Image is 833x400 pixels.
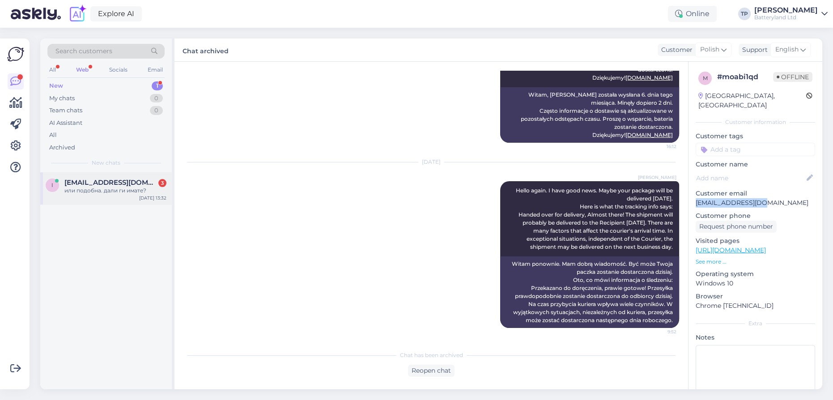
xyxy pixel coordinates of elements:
[638,174,676,181] span: [PERSON_NAME]
[696,160,815,169] p: Customer name
[51,182,53,188] span: i
[92,159,120,167] span: New chats
[696,132,815,141] p: Customer tags
[90,6,142,21] a: Explore AI
[698,91,806,110] div: [GEOGRAPHIC_DATA], [GEOGRAPHIC_DATA]
[696,221,777,233] div: Request phone number
[625,74,673,81] a: [DOMAIN_NAME]
[738,8,751,20] div: TP
[49,143,75,152] div: Archived
[696,269,815,279] p: Operating system
[64,187,166,195] div: или подобна. дали ги имате?
[696,118,815,126] div: Customer information
[773,72,812,82] span: Offline
[150,106,163,115] div: 0
[158,179,166,187] div: 3
[696,279,815,288] p: Windows 10
[754,14,818,21] div: Batteryland Ltd
[408,365,455,377] div: Reopen chat
[516,187,674,250] span: Hello again. I have good news. Maybe your package will be delivered [DATE]. Here is what the trac...
[717,72,773,82] div: # moabi1qd
[74,64,90,76] div: Web
[658,45,693,55] div: Customer
[49,119,82,128] div: AI Assistant
[696,319,815,328] div: Extra
[183,44,229,56] label: Chat archived
[696,143,815,156] input: Add a tag
[400,351,463,359] span: Chat has been archived
[49,106,82,115] div: Team chats
[643,143,676,150] span: 16:12
[68,4,87,23] img: explore-ai
[703,75,708,81] span: m
[700,45,719,55] span: Polish
[49,131,57,140] div: All
[64,179,157,187] span: ivalentovitch@gmail.com
[139,195,166,201] div: [DATE] 13:32
[625,132,673,138] a: [DOMAIN_NAME]
[775,45,799,55] span: English
[696,246,766,254] a: [URL][DOMAIN_NAME]
[696,333,815,342] p: Notes
[150,94,163,103] div: 0
[696,301,815,311] p: Chrome [TECHNICAL_ID]
[47,64,58,76] div: All
[696,236,815,246] p: Visited pages
[183,158,679,166] div: [DATE]
[49,94,75,103] div: My chats
[696,173,805,183] input: Add name
[754,7,818,14] div: [PERSON_NAME]
[146,64,165,76] div: Email
[696,211,815,221] p: Customer phone
[55,47,112,56] span: Search customers
[643,328,676,335] span: 9:52
[500,87,679,143] div: Witam, [PERSON_NAME] została wysłana 6. dnia tego miesiąca. Minęły dopiero 2 dni. Często informac...
[152,81,163,90] div: 1
[696,189,815,198] p: Customer email
[696,198,815,208] p: [EMAIL_ADDRESS][DOMAIN_NAME]
[739,45,768,55] div: Support
[500,256,679,328] div: Witam ponownie. Mam dobrą wiadomość. Być może Twoja paczka zostanie dostarczona dzisiaj. Oto, co ...
[7,46,24,63] img: Askly Logo
[696,258,815,266] p: See more ...
[754,7,828,21] a: [PERSON_NAME]Batteryland Ltd
[49,81,63,90] div: New
[696,292,815,301] p: Browser
[107,64,129,76] div: Socials
[668,6,717,22] div: Online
